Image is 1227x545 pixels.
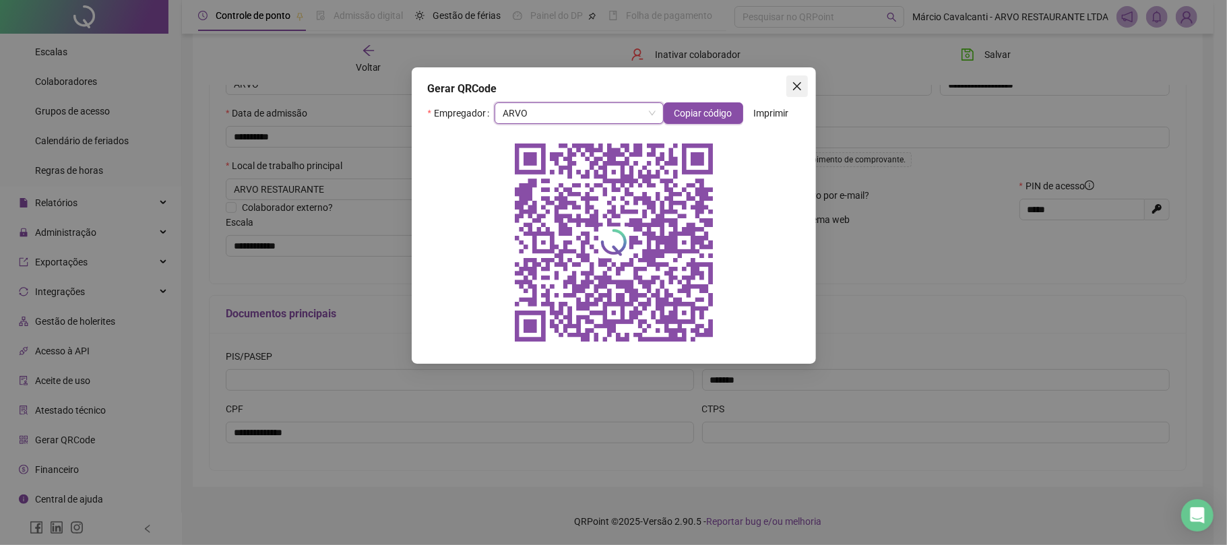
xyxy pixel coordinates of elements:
span: Copiar código [674,106,732,121]
button: Copiar código [664,102,743,124]
img: qrcode do empregador [506,135,722,350]
button: Close [786,75,808,97]
span: ARVO [503,103,656,123]
span: close [792,81,803,92]
div: Open Intercom Messenger [1181,499,1214,532]
span: Imprimir [754,106,789,121]
div: Gerar QRCode [428,81,800,97]
label: Empregador [428,102,495,124]
button: Imprimir [743,102,800,124]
